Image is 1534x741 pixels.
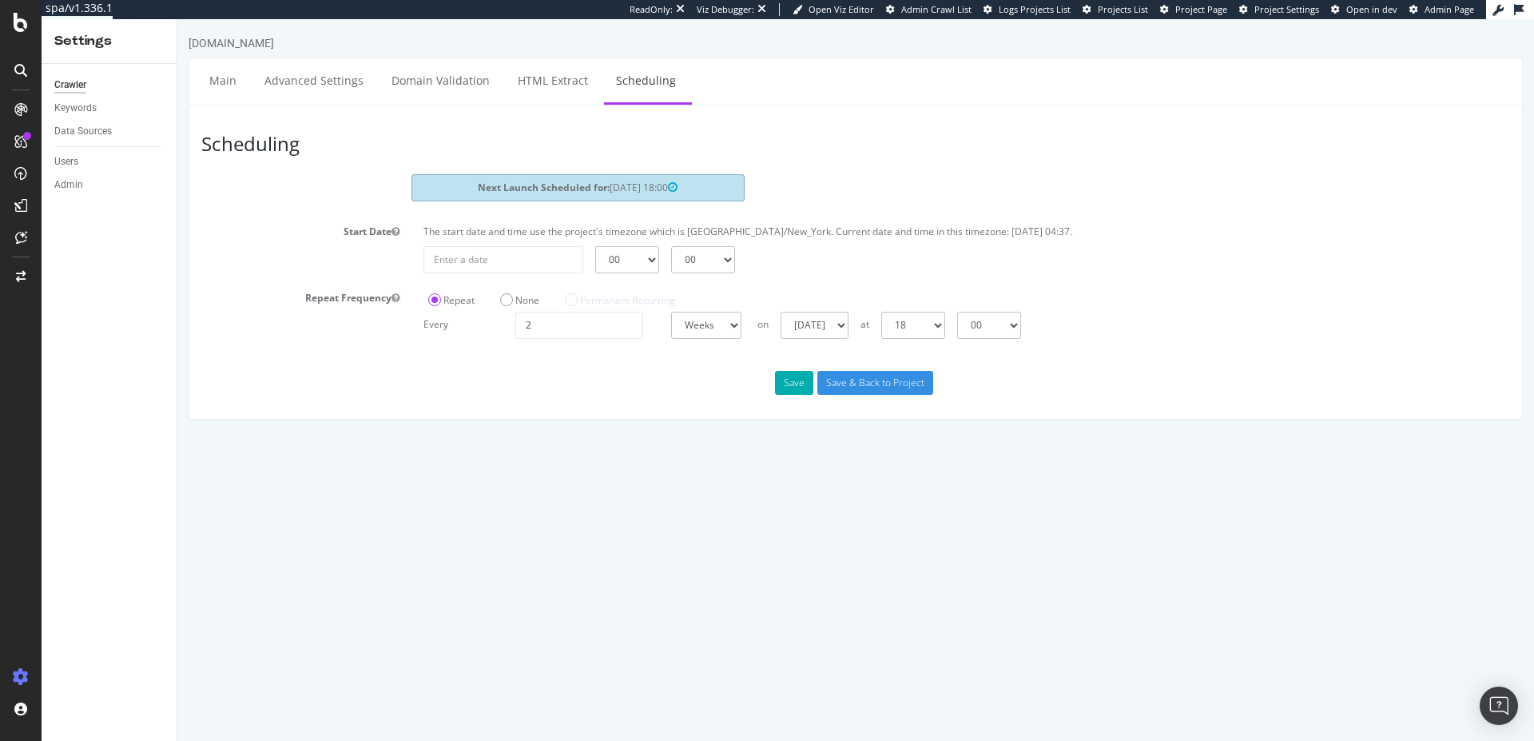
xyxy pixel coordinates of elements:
[1098,3,1148,15] span: Projects List
[54,77,165,94] a: Crawler
[580,293,591,312] p: on
[11,16,97,32] div: [DOMAIN_NAME]
[630,3,673,16] div: ReadOnly:
[1160,3,1227,16] a: Project Page
[999,3,1071,15] span: Logs Projects List
[54,77,86,94] div: Crawler
[54,153,165,170] a: Users
[683,293,692,312] p: at
[54,100,165,117] a: Keywords
[202,39,324,83] a: Domain Validation
[640,352,756,376] input: Save & Back to Project
[901,3,972,15] span: Admin Crawl List
[16,114,236,135] h3: Scheduling
[1331,3,1397,16] a: Open in dev
[300,161,432,175] strong: Next Launch Scheduled for:
[984,3,1071,16] a: Logs Projects List
[1480,687,1518,725] div: Open Intercom Messenger
[1239,3,1319,16] a: Project Settings
[886,3,972,16] a: Admin Crawl List
[427,39,511,83] a: Scheduling
[20,39,71,83] a: Main
[214,205,222,219] button: Start Date
[251,274,297,288] label: Repeat
[54,177,83,193] div: Admin
[1254,3,1319,15] span: Project Settings
[383,266,503,293] div: Option available for Enterprise plan.
[54,153,78,170] div: Users
[328,39,423,83] a: HTML Extract
[1083,3,1148,16] a: Projects List
[809,3,874,15] span: Open Viz Editor
[54,177,165,193] a: Admin
[432,161,500,175] span: [DATE] 18:00
[697,3,754,16] div: Viz Debugger:
[12,266,234,285] label: Repeat Frequency
[1409,3,1474,16] a: Admin Page
[1175,3,1227,15] span: Project Page
[323,274,362,288] label: None
[598,352,636,376] button: Save
[246,205,1333,219] p: The start date and time use the project's timezone which is [GEOGRAPHIC_DATA]/New_York. Current d...
[12,200,234,219] label: Start Date
[246,293,271,312] p: Every
[54,32,164,50] div: Settings
[387,274,498,288] label: Permanent Recurring
[54,123,112,140] div: Data Sources
[54,123,165,140] a: Data Sources
[54,100,97,117] div: Keywords
[1425,3,1474,15] span: Admin Page
[214,272,222,285] button: Repeat Frequency
[75,39,198,83] a: Advanced Settings
[793,3,874,16] a: Open Viz Editor
[246,227,406,254] input: Enter a date
[1346,3,1397,15] span: Open in dev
